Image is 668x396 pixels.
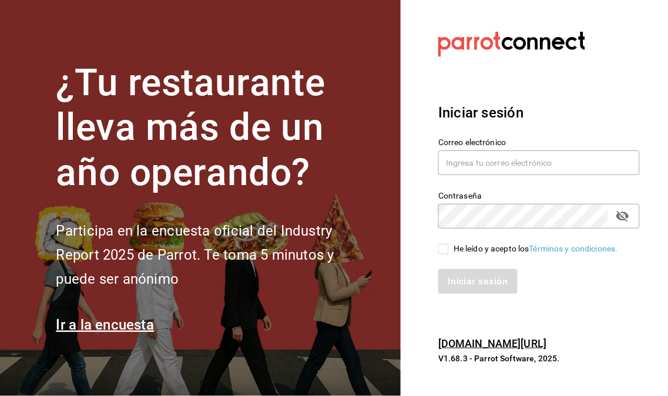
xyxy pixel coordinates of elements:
font: Contraseña [438,191,482,200]
font: Correo electrónico [438,137,506,147]
a: Términos y condiciones. [529,244,618,253]
font: Iniciar sesión [438,105,523,121]
font: V1.68.3 - Parrot Software, 2025. [438,354,560,363]
a: Ir a la encuesta [56,317,155,333]
font: ¿Tu restaurante lleva más de un año operando? [56,61,325,195]
a: [DOMAIN_NAME][URL] [438,337,546,350]
button: campo de contraseña [613,206,633,226]
input: Ingresa tu correo electrónico [438,150,640,175]
font: He leído y acepto los [454,244,529,253]
font: Participa en la encuesta oficial del Industry Report 2025 de Parrot. Te toma 5 minutos y puede se... [56,223,334,287]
